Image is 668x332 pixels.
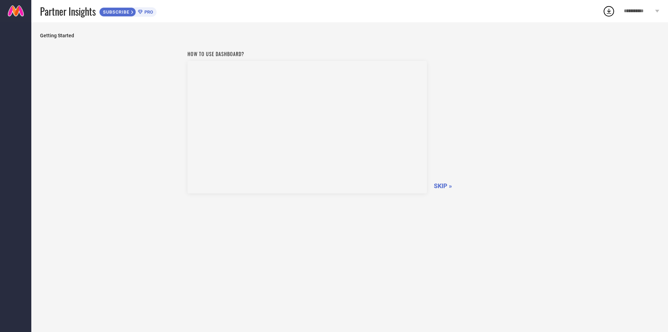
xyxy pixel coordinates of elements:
span: Partner Insights [40,4,96,18]
iframe: Workspace Section [188,61,427,193]
a: SUBSCRIBEPRO [99,6,157,17]
span: SKIP » [434,182,452,190]
h1: How to use dashboard? [188,50,427,57]
div: Open download list [603,5,615,17]
span: PRO [143,9,153,15]
span: Getting Started [40,33,659,38]
span: SUBSCRIBE [100,9,131,15]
